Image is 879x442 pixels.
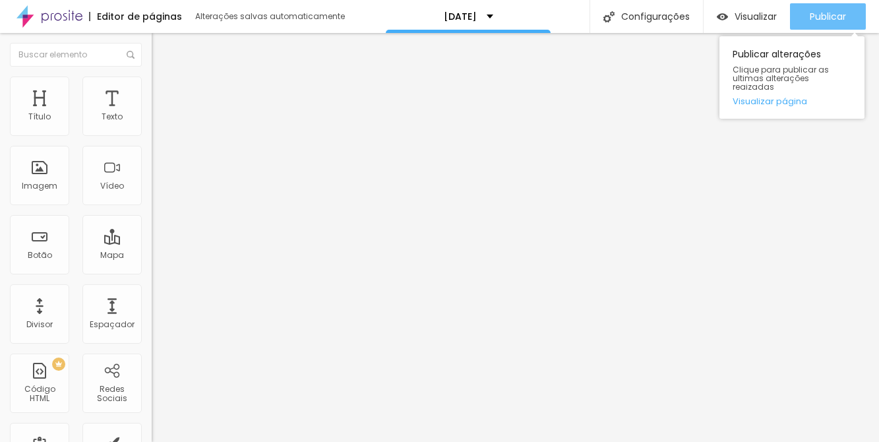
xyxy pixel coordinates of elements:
[10,43,142,67] input: Buscar elemento
[719,36,864,119] div: Publicar alterações
[13,385,65,404] div: Código HTML
[603,11,615,22] img: Icone
[127,51,135,59] img: Icone
[28,112,51,121] div: Título
[444,12,477,21] p: [DATE]
[90,320,135,329] div: Espaçador
[195,13,347,20] div: Alterações salvas automaticamente
[26,320,53,329] div: Divisor
[22,181,57,191] div: Imagem
[152,33,879,442] iframe: Editor
[704,3,790,30] button: Visualizar
[100,181,124,191] div: Vídeo
[790,3,866,30] button: Publicar
[717,11,728,22] img: view-1.svg
[733,65,851,92] span: Clique para publicar as ultimas alterações reaizadas
[733,97,851,106] a: Visualizar página
[100,251,124,260] div: Mapa
[810,11,846,22] span: Publicar
[89,12,182,21] div: Editor de páginas
[28,251,52,260] div: Botão
[735,11,777,22] span: Visualizar
[86,385,138,404] div: Redes Sociais
[102,112,123,121] div: Texto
